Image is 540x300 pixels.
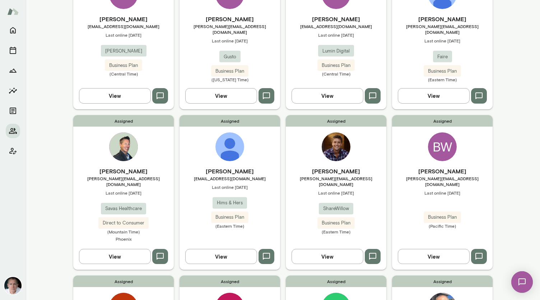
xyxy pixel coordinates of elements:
img: Brian Lawrence [109,132,138,161]
h6: [PERSON_NAME] [392,167,493,176]
span: Lumin Digital [318,47,354,55]
span: Hims & Hers [213,199,247,206]
span: Business Plan [424,68,461,75]
button: Documents [6,104,20,118]
button: Sessions [6,43,20,58]
button: View [79,249,151,264]
span: Gusto [219,53,241,60]
span: Business Plan [211,68,248,75]
span: Business Plan [424,214,461,221]
span: [EMAIL_ADDRESS][DOMAIN_NAME] [180,176,280,181]
span: Assigned [286,276,386,287]
span: ([US_STATE] Time) [180,77,280,82]
span: [PERSON_NAME][EMAIL_ADDRESS][DOMAIN_NAME] [286,176,386,187]
span: Last online [DATE] [180,38,280,44]
span: (Central Time) [73,71,174,77]
span: Business Plan [211,214,248,221]
span: [EMAIL_ADDRESS][DOMAIN_NAME] [73,23,174,29]
span: [PERSON_NAME][EMAIL_ADDRESS][DOMAIN_NAME] [180,23,280,35]
button: View [79,88,151,103]
span: Last online [DATE] [73,190,174,196]
button: Home [6,23,20,37]
span: Business Plan [317,62,355,69]
span: (Mountain Time) [73,229,174,235]
h6: [PERSON_NAME] [392,15,493,23]
h6: [PERSON_NAME] [286,15,386,23]
img: Mike Lane [4,277,22,294]
span: Savas Healthcare [101,205,146,212]
span: [EMAIL_ADDRESS][DOMAIN_NAME] [286,23,386,29]
span: Phoenix [116,236,132,241]
button: View [398,88,470,103]
span: Assigned [73,115,174,127]
img: Mento [7,5,19,18]
span: [PERSON_NAME][EMAIL_ADDRESS][DOMAIN_NAME] [392,176,493,187]
span: Last online [DATE] [180,184,280,190]
span: (Pacific Time) [392,223,493,229]
span: (Eastern Time) [286,229,386,235]
img: Ryan Shank [322,132,350,161]
span: Direct to Consumer [98,219,149,227]
span: [PERSON_NAME] [101,47,146,55]
button: Insights [6,83,20,98]
button: Growth Plan [6,63,20,78]
span: Assigned [180,276,280,287]
span: (Eastern Time) [180,223,280,229]
button: View [292,249,363,264]
span: [PERSON_NAME][EMAIL_ADDRESS][DOMAIN_NAME] [392,23,493,35]
span: Assigned [73,276,174,287]
h6: [PERSON_NAME] [73,167,174,176]
span: Business Plan [317,219,355,227]
button: View [185,88,257,103]
span: (Central Time) [286,71,386,77]
span: ShareWillow [319,205,353,212]
button: View [292,88,363,103]
h6: [PERSON_NAME] [180,167,280,176]
span: Assigned [392,276,493,287]
h6: [PERSON_NAME] [180,15,280,23]
button: Client app [6,144,20,158]
h6: [PERSON_NAME] [286,167,386,176]
div: BW [428,132,457,161]
span: Last online [DATE] [392,38,493,44]
span: Business Plan [105,62,142,69]
h6: [PERSON_NAME] [73,15,174,23]
img: Dan Kenger [215,132,244,161]
span: Last online [DATE] [392,190,493,196]
span: Last online [DATE] [286,32,386,38]
span: Last online [DATE] [286,190,386,196]
span: Faire [433,53,452,60]
span: Assigned [392,115,493,127]
button: View [398,249,470,264]
span: Last online [DATE] [73,32,174,38]
span: (Eastern Time) [392,77,493,82]
span: Assigned [180,115,280,127]
button: View [185,249,257,264]
span: Assigned [286,115,386,127]
button: Members [6,124,20,138]
span: [PERSON_NAME][EMAIL_ADDRESS][DOMAIN_NAME] [73,176,174,187]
